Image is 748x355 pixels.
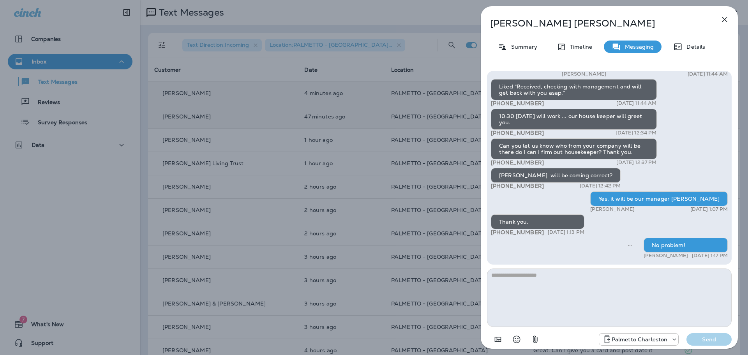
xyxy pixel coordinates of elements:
[616,100,656,106] p: [DATE] 11:44 AM
[509,332,524,347] button: Select an emoji
[491,159,544,166] span: [PHONE_NUMBER]
[507,44,537,50] p: Summary
[491,214,584,229] div: Thank you.
[491,138,657,159] div: Can you let us know who from your company will be there do I can I firm out housekeeper? Thank you.
[491,129,544,136] span: [PHONE_NUMBER]
[491,229,544,236] span: [PHONE_NUMBER]
[692,253,728,259] p: [DATE] 1:17 PM
[562,71,606,77] p: [PERSON_NAME]
[490,332,506,347] button: Add in a premade template
[548,229,584,235] p: [DATE] 1:13 PM
[612,336,668,343] p: Palmetto Charleston
[628,241,632,248] span: Sent
[616,130,656,136] p: [DATE] 12:34 PM
[590,191,728,206] div: Yes, it will be our manager [PERSON_NAME]
[690,206,728,212] p: [DATE] 1:07 PM
[644,238,728,253] div: No problem!
[599,335,679,344] div: +1 (843) 277-8322
[490,18,703,29] p: [PERSON_NAME] [PERSON_NAME]
[683,44,705,50] p: Details
[688,71,728,77] p: [DATE] 11:44 AM
[491,109,657,130] div: 10:30 [DATE] will work ... our house keeper will greet you.
[491,168,621,183] div: [PERSON_NAME] will be coming correct?
[580,183,621,189] p: [DATE] 12:42 PM
[621,44,654,50] p: Messaging
[644,253,688,259] p: [PERSON_NAME]
[491,100,544,107] span: [PHONE_NUMBER]
[491,182,544,189] span: [PHONE_NUMBER]
[616,159,656,166] p: [DATE] 12:37 PM
[566,44,592,50] p: Timeline
[590,206,635,212] p: [PERSON_NAME]
[491,79,657,100] div: Liked “Received, checking with management and will get back with you asap.”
